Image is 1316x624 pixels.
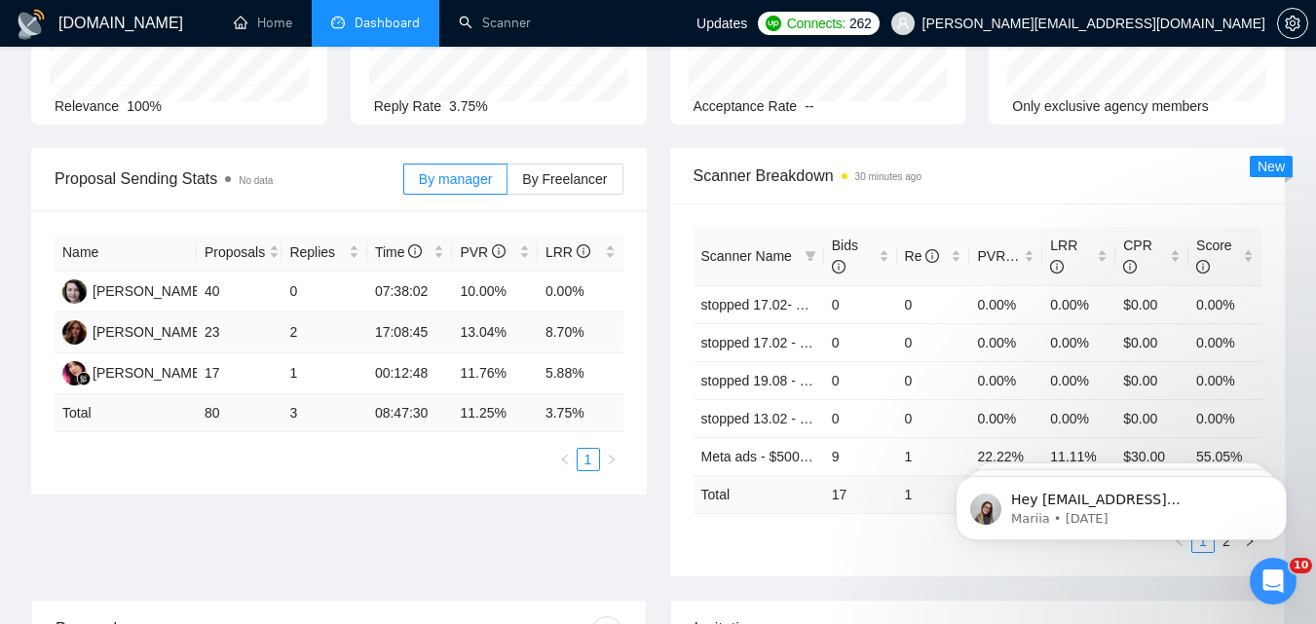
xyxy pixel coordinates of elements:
[197,353,282,394] td: 17
[701,297,1074,312] a: stopped 17.02- Meta ads - ecommerce/cases/ hook- ROAS3+
[969,323,1042,361] td: 0.00%
[578,449,599,470] a: 1
[538,353,623,394] td: 5.88%
[492,244,506,258] span: info-circle
[367,312,453,353] td: 17:08:45
[55,234,197,272] th: Name
[282,312,367,353] td: 2
[93,280,205,302] div: [PERSON_NAME]
[1188,361,1261,399] td: 0.00%
[1188,285,1261,323] td: 0.00%
[1012,98,1209,114] span: Only exclusive agency members
[55,98,119,114] span: Relevance
[452,353,538,394] td: 11.76%
[897,323,970,361] td: 0
[1188,399,1261,437] td: 0.00%
[367,353,453,394] td: 00:12:48
[538,272,623,312] td: 0.00%
[897,437,970,475] td: 1
[93,362,205,384] div: [PERSON_NAME]
[55,166,403,191] span: Proposal Sending Stats
[824,437,897,475] td: 9
[355,15,420,31] span: Dashboard
[1250,558,1297,605] iframe: Intercom live chat
[239,175,273,186] span: No data
[367,394,453,432] td: 08:47:30
[374,98,441,114] span: Reply Rate
[559,454,571,465] span: left
[1042,285,1115,323] td: 0.00%
[606,454,618,465] span: right
[127,98,162,114] span: 100%
[766,16,781,31] img: upwork-logo.png
[553,448,577,471] li: Previous Page
[897,399,970,437] td: 0
[93,321,205,343] div: [PERSON_NAME]
[824,323,897,361] td: 0
[331,16,345,29] span: dashboard
[1258,159,1285,174] span: New
[600,448,623,471] button: right
[282,353,367,394] td: 1
[897,361,970,399] td: 0
[805,250,816,262] span: filter
[855,171,921,182] time: 30 minutes ago
[1196,260,1210,274] span: info-circle
[459,15,531,31] a: searchScanner
[1290,558,1312,573] span: 10
[696,16,747,31] span: Updates
[897,285,970,323] td: 0
[367,272,453,312] td: 07:38:02
[55,394,197,432] td: Total
[1277,8,1308,39] button: setting
[62,323,205,339] a: IK[PERSON_NAME]
[701,449,995,464] a: Meta ads - $500+/$30+ - Feedback+/cost1k+ -AI
[197,394,282,432] td: 80
[234,15,292,31] a: homeHome
[701,248,792,264] span: Scanner Name
[452,312,538,353] td: 13.04%
[205,241,265,263] span: Proposals
[375,244,422,260] span: Time
[1123,238,1152,275] span: CPR
[824,399,897,437] td: 0
[694,475,824,513] td: Total
[1123,260,1137,274] span: info-circle
[452,272,538,312] td: 10.00%
[787,13,846,34] span: Connects:
[694,164,1262,188] span: Scanner Breakdown
[545,244,590,260] span: LRR
[897,475,970,513] td: 1
[832,238,858,275] span: Bids
[969,285,1042,323] td: 0.00%
[824,361,897,399] td: 0
[1277,16,1308,31] a: setting
[577,244,590,258] span: info-circle
[577,448,600,471] li: 1
[925,249,939,263] span: info-circle
[1115,399,1188,437] td: $0.00
[1115,285,1188,323] td: $0.00
[197,234,282,272] th: Proposals
[452,394,538,432] td: 11.25 %
[849,13,871,34] span: 262
[896,17,910,30] span: user
[449,98,488,114] span: 3.75%
[538,312,623,353] td: 8.70%
[522,171,607,187] span: By Freelancer
[801,241,820,271] span: filter
[969,361,1042,399] td: 0.00%
[1196,238,1232,275] span: Score
[701,335,1021,350] a: stopped 17.02 - Google Ads - ecommerce/AI - $500+
[16,9,47,40] img: logo
[1042,399,1115,437] td: 0.00%
[62,364,205,380] a: NK[PERSON_NAME]
[62,320,87,345] img: IK
[1042,361,1115,399] td: 0.00%
[282,234,367,272] th: Replies
[969,399,1042,437] td: 0.00%
[1188,323,1261,361] td: 0.00%
[600,448,623,471] li: Next Page
[926,435,1316,571] iframe: Intercom notifications message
